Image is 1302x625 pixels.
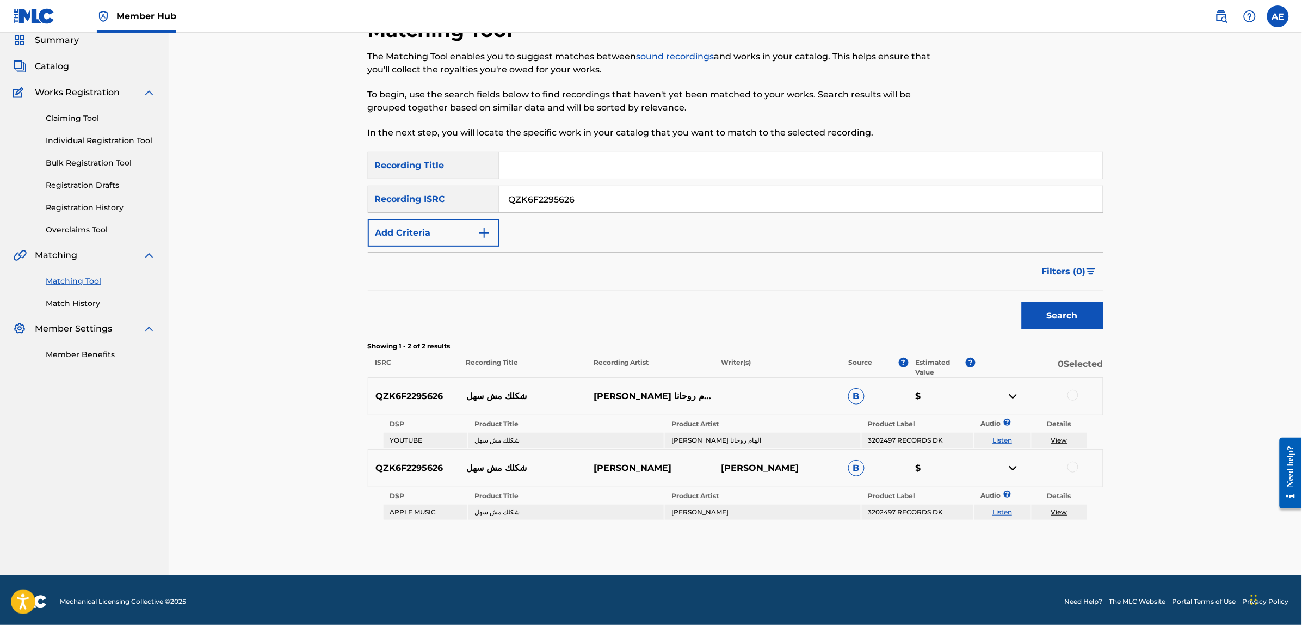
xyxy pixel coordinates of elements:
[1215,10,1228,23] img: search
[368,358,459,377] p: ISRC
[368,219,499,247] button: Add Criteria
[665,505,860,520] td: [PERSON_NAME]
[46,180,156,191] a: Registration Drafts
[368,50,934,76] p: The Matching Tool enables you to suggest matches between and works in your catalog. This helps en...
[35,60,69,73] span: Catalog
[384,505,467,520] td: APPLE MUSIC
[637,51,714,62] a: sound recordings
[468,488,664,504] th: Product Title
[908,390,976,403] p: $
[1035,258,1103,285] button: Filters (0)
[368,390,460,403] p: QZK6F2295626
[587,462,714,475] p: [PERSON_NAME]
[459,462,587,475] p: شكلك مش سهل
[1272,430,1302,517] iframe: Resource Center
[1007,462,1020,475] img: contract
[459,358,586,377] p: Recording Title
[862,433,973,448] td: 3202497 RECORDS DK
[1051,508,1067,516] a: View
[46,113,156,124] a: Claiming Tool
[587,390,714,403] p: [PERSON_NAME] الهام روحانا
[665,433,860,448] td: [PERSON_NAME] الهام روحانا
[1032,488,1088,504] th: Details
[143,249,156,262] img: expand
[862,488,973,504] th: Product Label
[116,10,176,22] span: Member Hub
[848,388,865,405] span: B
[468,433,664,448] td: شكلك مش سهل
[992,436,1012,444] a: Listen
[1243,597,1289,606] a: Privacy Policy
[714,462,841,475] p: [PERSON_NAME]
[143,322,156,335] img: expand
[1243,10,1256,23] img: help
[1007,491,1008,498] span: ?
[143,86,156,99] img: expand
[35,249,77,262] span: Matching
[459,390,587,403] p: شكلك مش سهل
[1251,584,1257,616] div: Drag
[384,433,467,448] td: YOUTUBE
[368,126,934,139] p: In the next step, you will locate the specific work in your catalog that you want to match to the...
[46,298,156,309] a: Match History
[899,358,909,367] span: ?
[1087,268,1096,275] img: filter
[35,322,112,335] span: Member Settings
[13,34,79,47] a: SummarySummary
[468,505,664,520] td: شكلك مش سهل
[1007,390,1020,403] img: contract
[368,462,460,475] p: QZK6F2295626
[13,86,27,99] img: Works Registration
[13,249,27,262] img: Matching
[976,358,1103,377] p: 0 Selected
[1173,597,1236,606] a: Portal Terms of Use
[46,349,156,360] a: Member Benefits
[862,416,973,432] th: Product Label
[1007,419,1008,426] span: ?
[13,60,26,73] img: Catalog
[1022,302,1103,329] button: Search
[848,460,865,476] span: B
[1042,265,1086,278] span: Filters ( 0 )
[992,508,1012,516] a: Listen
[468,416,664,432] th: Product Title
[13,34,26,47] img: Summary
[46,157,156,169] a: Bulk Registration Tool
[714,358,841,377] p: Writer(s)
[974,419,988,428] p: Audio
[368,152,1103,335] form: Search Form
[1211,5,1232,27] a: Public Search
[1267,5,1289,27] div: User Menu
[587,358,714,377] p: Recording Artist
[46,135,156,146] a: Individual Registration Tool
[1239,5,1261,27] div: Help
[35,86,120,99] span: Works Registration
[848,358,872,377] p: Source
[966,358,976,367] span: ?
[916,358,966,377] p: Estimated Value
[13,60,69,73] a: CatalogCatalog
[1248,573,1302,625] iframe: Chat Widget
[368,88,934,114] p: To begin, use the search fields below to find recordings that haven't yet been matched to your wo...
[13,322,26,335] img: Member Settings
[46,202,156,213] a: Registration History
[665,416,860,432] th: Product Artist
[1109,597,1166,606] a: The MLC Website
[478,226,491,240] img: 9d2ae6d4665cec9f34b9.svg
[97,10,110,23] img: Top Rightsholder
[35,34,79,47] span: Summary
[46,275,156,287] a: Matching Tool
[665,488,860,504] th: Product Artist
[1032,416,1088,432] th: Details
[46,224,156,236] a: Overclaims Tool
[908,462,976,475] p: $
[384,488,467,504] th: DSP
[368,341,1103,351] p: Showing 1 - 2 of 2 results
[384,416,467,432] th: DSP
[862,505,973,520] td: 3202497 RECORDS DK
[60,597,186,606] span: Mechanical Licensing Collective © 2025
[1051,436,1067,444] a: View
